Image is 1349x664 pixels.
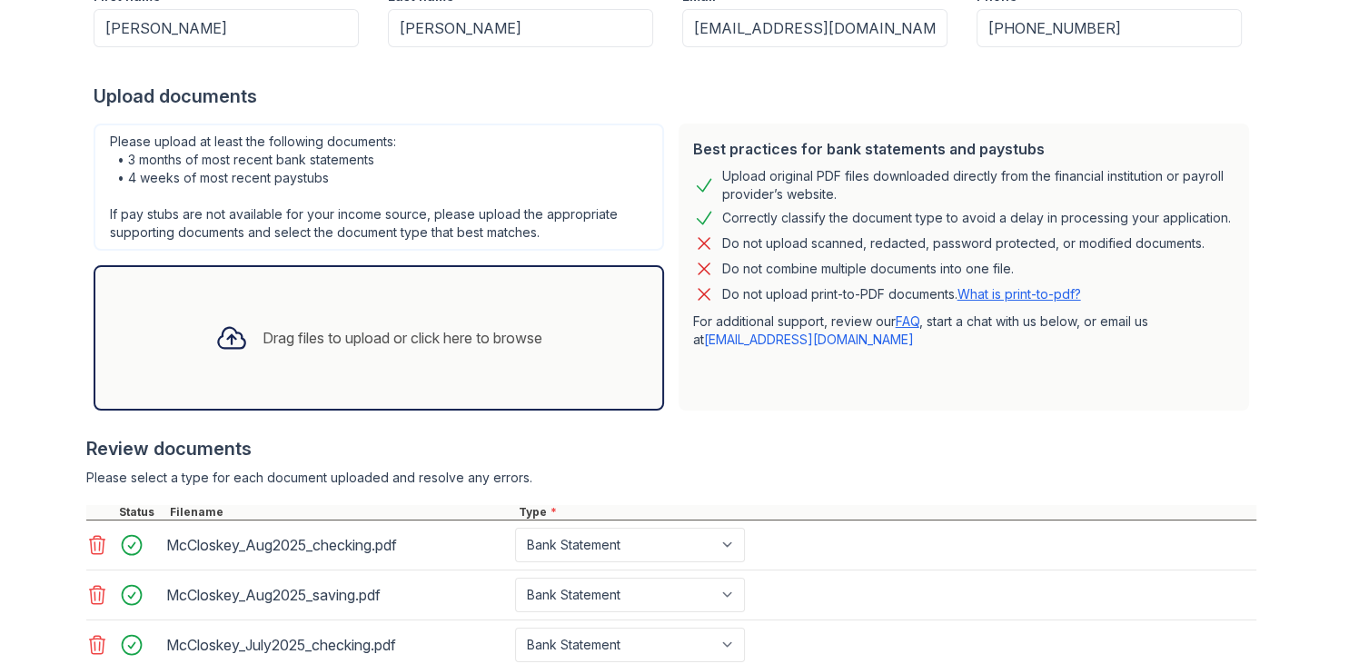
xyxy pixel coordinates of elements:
div: McCloskey_Aug2025_saving.pdf [166,580,508,609]
div: Review documents [86,436,1256,461]
div: Do not upload scanned, redacted, password protected, or modified documents. [722,233,1205,254]
div: Upload documents [94,84,1256,109]
a: FAQ [896,313,919,329]
div: Best practices for bank statements and paystubs [693,138,1235,160]
div: Please upload at least the following documents: • 3 months of most recent bank statements • 4 wee... [94,124,664,251]
a: What is print-to-pdf? [957,286,1081,302]
a: [EMAIL_ADDRESS][DOMAIN_NAME] [704,332,914,347]
div: Do not combine multiple documents into one file. [722,258,1014,280]
div: McCloskey_July2025_checking.pdf [166,630,508,659]
p: For additional support, review our , start a chat with us below, or email us at [693,312,1235,349]
div: Correctly classify the document type to avoid a delay in processing your application. [722,207,1231,229]
div: McCloskey_Aug2025_checking.pdf [166,530,508,560]
div: Drag files to upload or click here to browse [263,327,542,349]
div: Status [115,505,166,520]
div: Upload original PDF files downloaded directly from the financial institution or payroll provider’... [722,167,1235,203]
div: Please select a type for each document uploaded and resolve any errors. [86,469,1256,487]
div: Filename [166,505,515,520]
p: Do not upload print-to-PDF documents. [722,285,1081,303]
div: Type [515,505,1256,520]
